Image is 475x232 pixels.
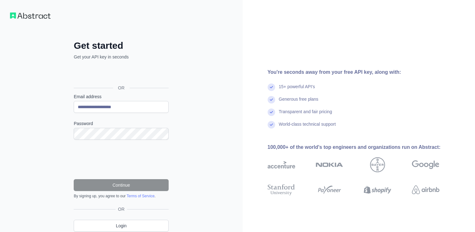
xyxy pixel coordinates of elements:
[268,144,459,151] div: 100,000+ of the world's top engineers and organizations run on Abstract:
[279,108,332,121] div: Transparent and fair pricing
[126,194,154,198] a: Terms of Service
[74,194,169,199] div: By signing up, you agree to our .
[279,121,336,134] div: World-class technical support
[74,40,169,51] h2: Get started
[268,121,275,129] img: check mark
[316,157,343,172] img: nokia
[74,147,169,172] iframe: reCAPTCHA
[412,183,439,197] img: airbnb
[364,183,391,197] img: shopify
[74,54,169,60] p: Get your API key in seconds
[74,120,169,127] label: Password
[412,157,439,172] img: google
[268,68,459,76] div: You're seconds away from your free API key, along with:
[113,85,130,91] span: OR
[279,96,319,108] div: Generous free plans
[279,83,315,96] div: 15+ powerful API's
[71,67,171,81] iframe: Sign in with Google Button
[268,96,275,103] img: check mark
[10,13,51,19] img: Workflow
[268,108,275,116] img: check mark
[268,157,295,172] img: accenture
[74,93,169,100] label: Email address
[370,157,385,172] img: bayer
[268,183,295,197] img: stanford university
[116,206,127,212] span: OR
[74,179,169,191] button: Continue
[268,83,275,91] img: check mark
[74,220,169,232] a: Login
[316,183,343,197] img: payoneer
